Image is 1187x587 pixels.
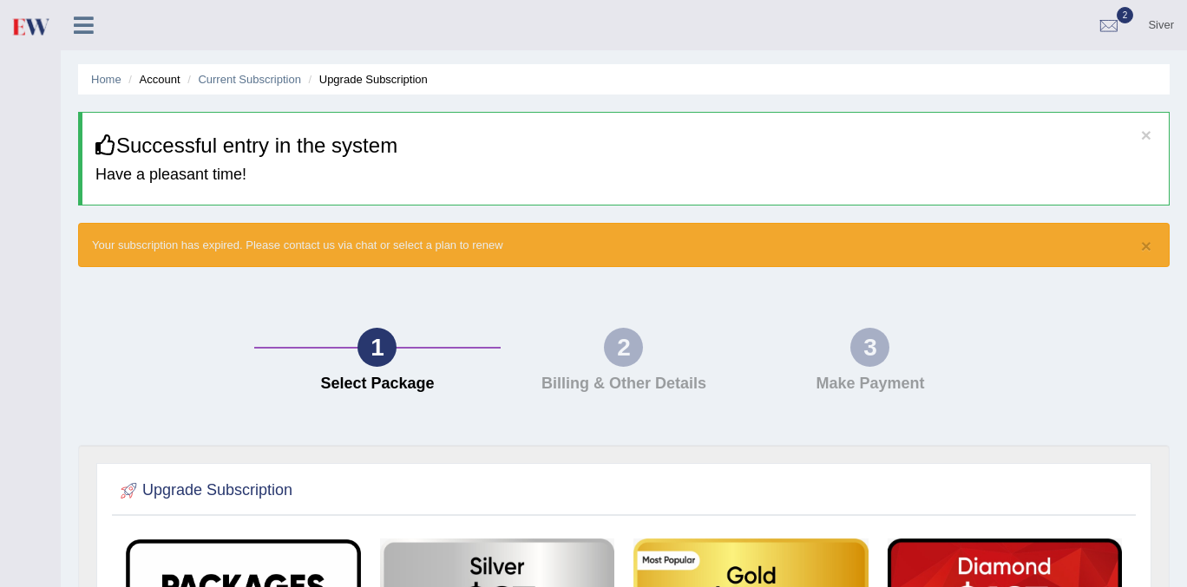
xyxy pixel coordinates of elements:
[78,223,1170,267] div: Your subscription has expired. Please contact us via chat or select a plan to renew
[1141,237,1151,255] button: ×
[756,375,985,393] h4: Make Payment
[95,166,1156,184] h4: Have a pleasant time!
[1117,7,1134,23] span: 2
[305,71,428,88] li: Upgrade Subscription
[124,71,180,88] li: Account
[263,375,492,393] h4: Select Package
[198,73,301,86] a: Current Subscription
[95,134,1156,157] h3: Successful entry in the system
[91,73,121,86] a: Home
[509,375,738,393] h4: Billing & Other Details
[604,328,643,367] div: 2
[116,478,292,504] h2: Upgrade Subscription
[850,328,889,367] div: 3
[357,328,397,367] div: 1
[1141,126,1151,144] button: ×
